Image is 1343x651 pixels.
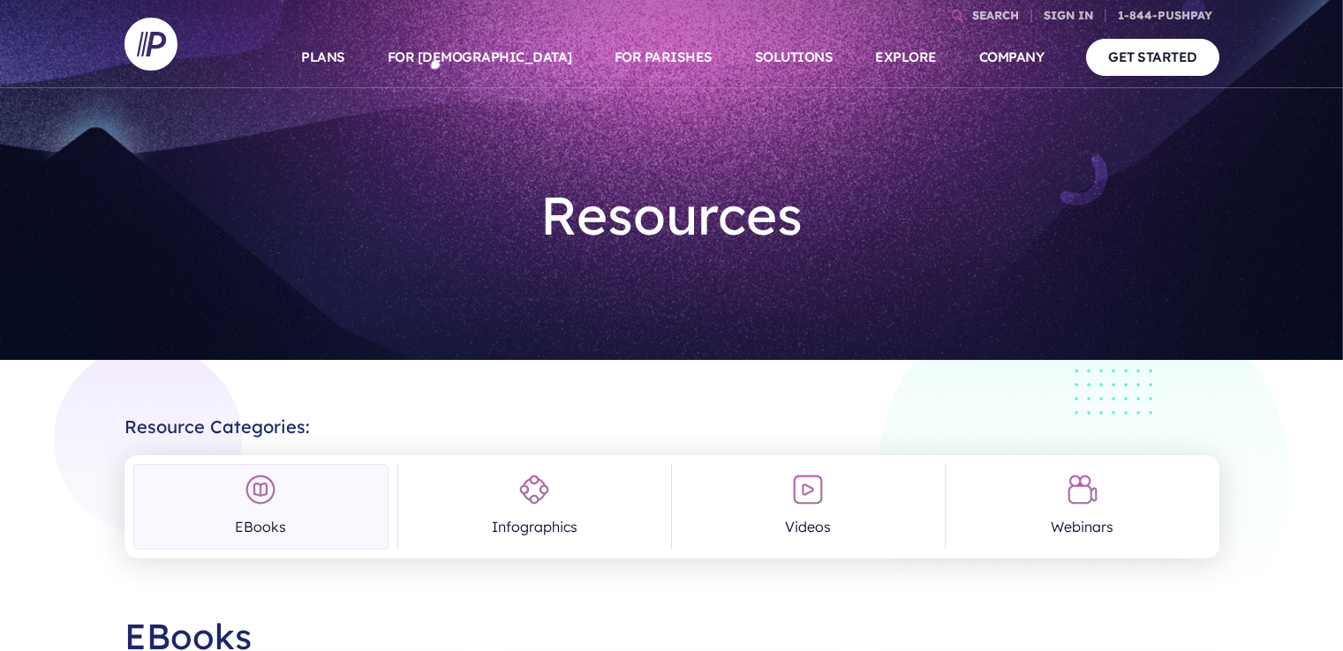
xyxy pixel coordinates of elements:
[407,464,662,550] a: Infographics
[755,26,834,88] a: SOLUTIONS
[979,26,1045,88] a: COMPANY
[681,464,936,550] a: Videos
[792,474,824,505] img: Videos Icon
[133,464,389,550] a: EBooks
[1086,39,1219,75] a: GET STARTED
[124,402,1219,438] h2: Resource Categories:
[245,474,276,505] img: EBooks Icon
[875,26,937,88] a: EXPLORE
[518,474,550,505] img: Infographics Icon
[388,26,572,88] a: FOR [DEMOGRAPHIC_DATA]
[954,464,1210,550] a: Webinars
[301,26,345,88] a: PLANS
[1067,474,1098,505] img: Webinars Icon
[615,26,713,88] a: FOR PARISHES
[412,169,932,261] h1: Resources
